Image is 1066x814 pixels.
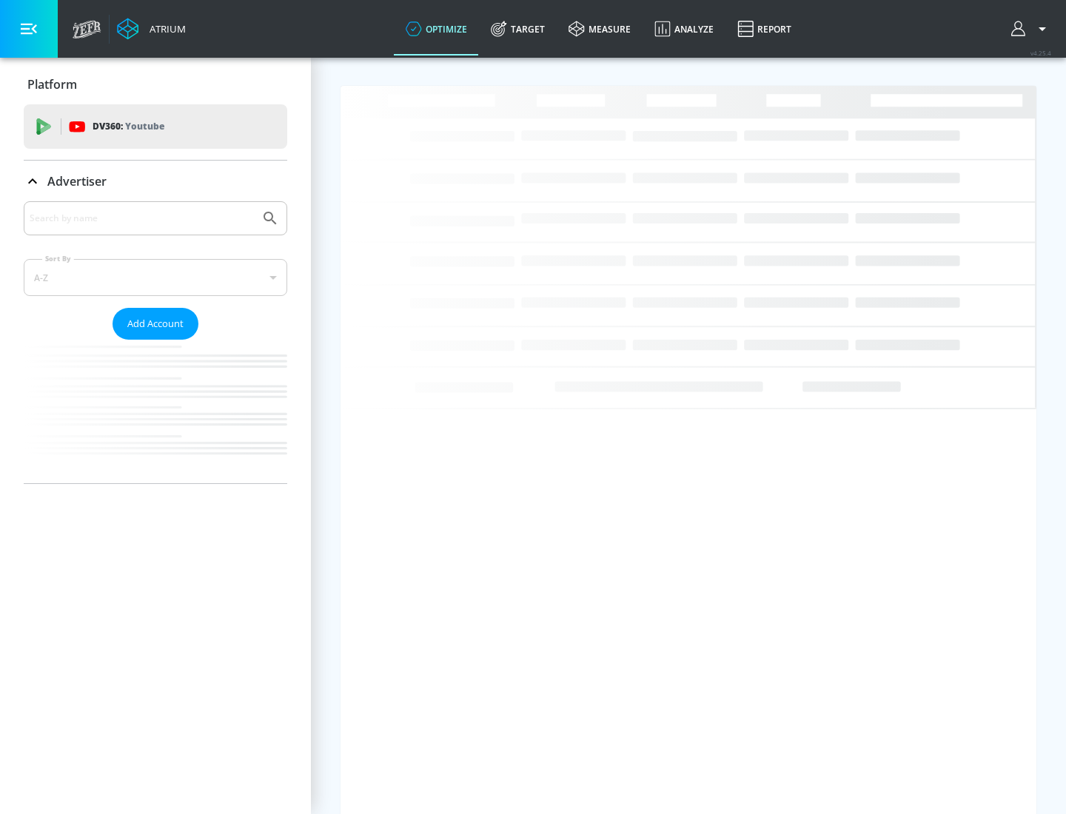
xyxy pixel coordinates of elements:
p: DV360: [93,118,164,135]
div: DV360: Youtube [24,104,287,149]
p: Platform [27,76,77,92]
div: Platform [24,64,287,105]
div: Advertiser [24,201,287,483]
a: Analyze [643,2,725,55]
a: Report [725,2,803,55]
div: Advertiser [24,161,287,202]
p: Advertiser [47,173,107,189]
a: Atrium [117,18,186,40]
nav: list of Advertiser [24,340,287,483]
span: Add Account [127,315,184,332]
div: Atrium [144,22,186,36]
div: A-Z [24,259,287,296]
button: Add Account [113,308,198,340]
span: v 4.25.4 [1030,49,1051,57]
a: measure [557,2,643,55]
a: Target [479,2,557,55]
a: optimize [394,2,479,55]
label: Sort By [42,254,74,263]
p: Youtube [125,118,164,134]
input: Search by name [30,209,254,228]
